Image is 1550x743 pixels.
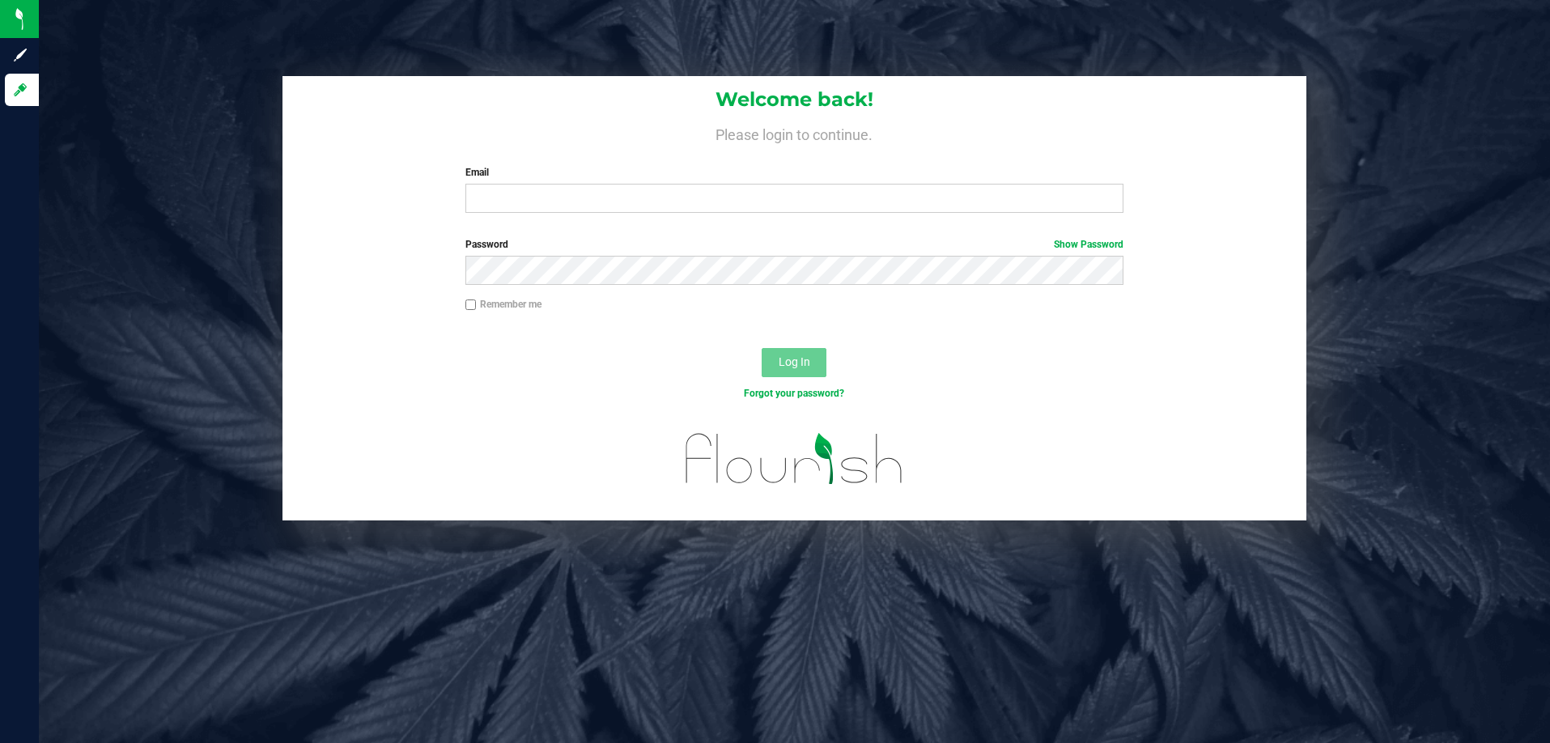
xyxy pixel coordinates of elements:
[762,348,826,377] button: Log In
[1054,239,1123,250] a: Show Password
[465,299,477,311] input: Remember me
[12,47,28,63] inline-svg: Sign up
[282,123,1306,142] h4: Please login to continue.
[465,165,1123,180] label: Email
[465,297,541,312] label: Remember me
[666,418,922,500] img: flourish_logo.svg
[282,89,1306,110] h1: Welcome back!
[779,355,810,368] span: Log In
[744,388,844,399] a: Forgot your password?
[12,82,28,98] inline-svg: Log in
[465,239,508,250] span: Password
